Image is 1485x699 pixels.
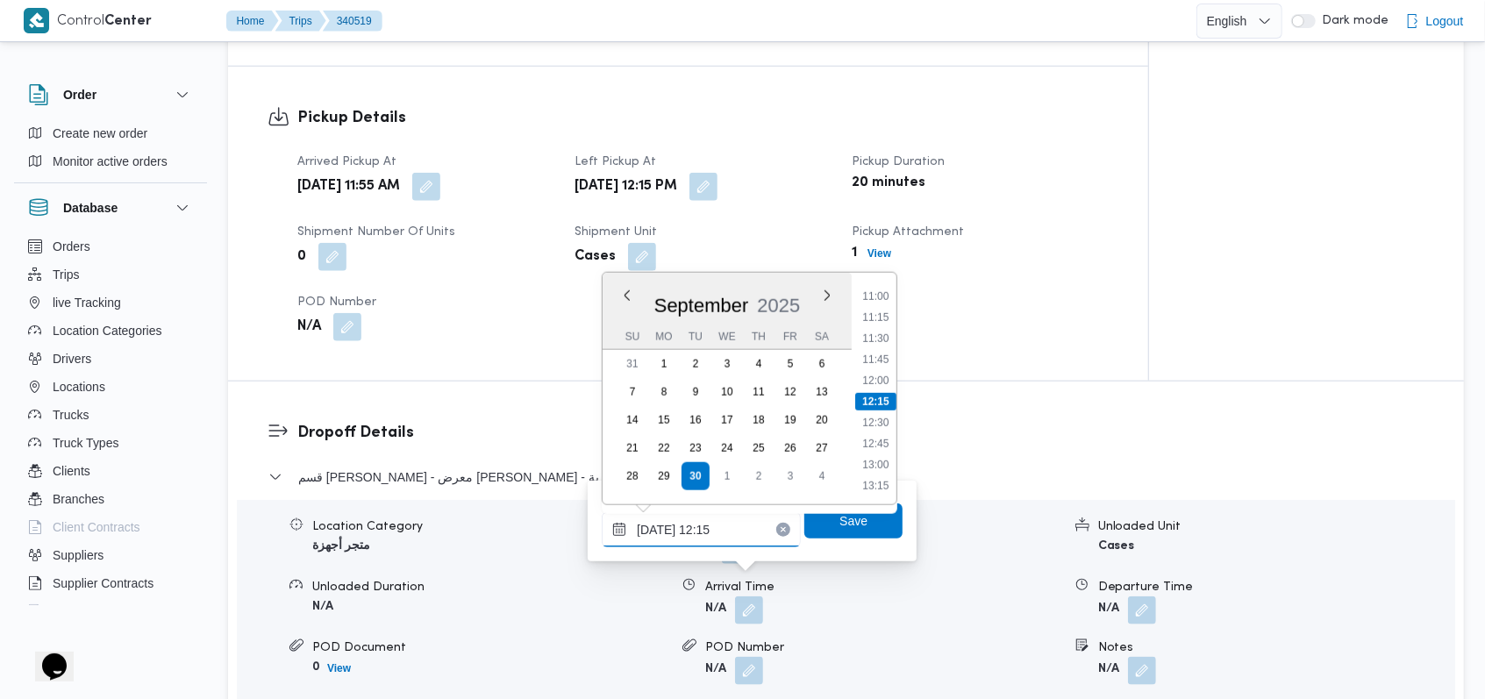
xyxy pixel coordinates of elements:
[53,348,91,369] span: Drivers
[758,295,801,317] span: 2025
[618,350,646,378] div: day-31
[53,432,118,453] span: Truck Types
[21,232,200,260] button: Orders
[856,414,896,432] li: 12:30
[297,421,1424,445] h3: Dropoff Details
[1098,578,1454,596] div: Departure Time
[852,243,857,264] b: 1
[53,320,162,341] span: Location Categories
[21,317,200,345] button: Location Categories
[63,84,96,105] h3: Order
[856,435,896,453] li: 12:45
[268,467,1424,488] button: قسم [PERSON_NAME] - معرض [PERSON_NAME] - سموحة اسكندرية
[650,462,678,490] div: day-29
[1398,4,1471,39] button: Logout
[808,462,836,490] div: day-4
[713,325,741,349] div: We
[53,123,147,144] span: Create new order
[1098,517,1454,536] div: Unloaded Unit
[856,288,896,305] li: 11:00
[297,246,306,267] b: 0
[323,11,382,32] button: 340519
[226,11,279,32] button: Home
[1426,11,1464,32] span: Logout
[713,406,741,434] div: day-17
[21,345,200,373] button: Drivers
[1098,603,1119,615] b: N/A
[776,523,790,537] button: Clear input
[1098,540,1135,552] b: Cases
[650,434,678,462] div: day-22
[856,330,896,347] li: 11:30
[297,156,396,168] span: Arrived Pickup At
[24,8,49,33] img: X8yXhbKr1z7QwAAAABJRU5ErkJggg==
[713,378,741,406] div: day-10
[53,460,90,481] span: Clients
[852,156,945,168] span: Pickup Duration
[320,658,358,679] button: View
[705,664,726,675] b: N/A
[713,462,741,490] div: day-1
[808,434,836,462] div: day-27
[53,292,121,313] span: live Tracking
[745,378,773,406] div: day-11
[14,119,207,182] div: Order
[618,434,646,462] div: day-21
[650,350,678,378] div: day-1
[650,378,678,406] div: day-8
[653,294,750,317] div: Button. Open the month selector. September is currently selected.
[617,350,838,490] div: month-2025-09
[602,512,801,547] input: Press the down key to enter a popover containing a calendar. Press the escape key to close the po...
[654,295,749,317] span: September
[682,350,710,378] div: day-2
[53,489,104,510] span: Branches
[618,378,646,406] div: day-7
[808,378,836,406] div: day-13
[21,289,200,317] button: live Tracking
[618,462,646,490] div: day-28
[745,434,773,462] div: day-25
[682,325,710,349] div: Tu
[21,569,200,597] button: Supplier Contracts
[820,289,834,303] button: Next month
[682,434,710,462] div: day-23
[776,406,804,434] div: day-19
[312,661,320,673] b: 0
[21,513,200,541] button: Client Contracts
[575,176,677,197] b: [DATE] 12:15 PM
[575,156,656,168] span: Left Pickup At
[776,325,804,349] div: Fr
[745,325,773,349] div: Th
[21,401,200,429] button: Trucks
[21,597,200,625] button: Devices
[745,406,773,434] div: day-18
[745,462,773,490] div: day-2
[839,510,867,531] span: Save
[776,350,804,378] div: day-5
[575,246,616,267] b: Cases
[21,260,200,289] button: Trips
[53,376,105,397] span: Locations
[776,434,804,462] div: day-26
[18,629,74,681] iframe: chat widget
[53,545,104,566] span: Suppliers
[312,638,668,657] div: POD Document
[53,404,89,425] span: Trucks
[867,247,891,260] b: View
[856,456,896,474] li: 13:00
[53,236,90,257] span: Orders
[808,350,836,378] div: day-6
[852,226,964,238] span: Pickup Attachment
[804,503,903,539] button: Save
[312,540,370,552] b: متجر أجهزة
[705,603,726,615] b: N/A
[713,434,741,462] div: day-24
[745,350,773,378] div: day-4
[1098,664,1119,675] b: N/A
[855,393,896,410] li: 12:15
[713,350,741,378] div: day-3
[618,325,646,349] div: Su
[856,309,896,326] li: 11:15
[297,226,455,238] span: Shipment Number of Units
